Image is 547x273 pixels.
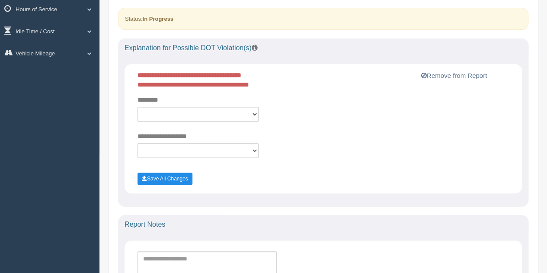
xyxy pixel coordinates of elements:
[118,8,528,30] div: Status:
[118,39,528,58] div: Explanation for Possible DOT Violation(s)
[138,173,192,185] button: Save
[118,215,528,234] div: Report Notes
[419,71,489,81] button: Remove from Report
[142,16,173,22] strong: In Progress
